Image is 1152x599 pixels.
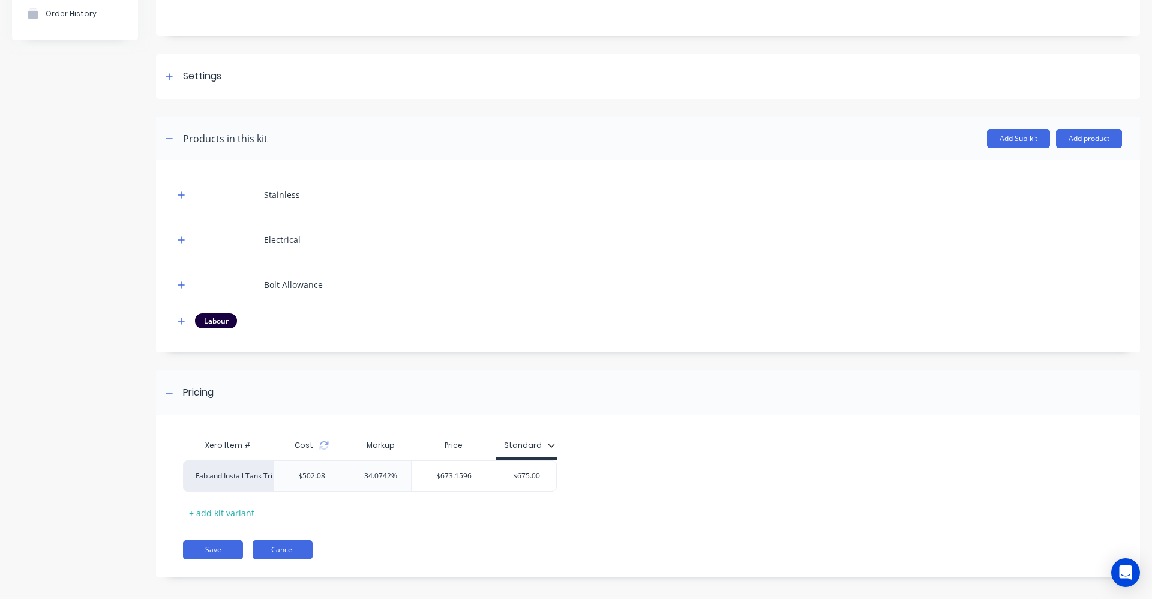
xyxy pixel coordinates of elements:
div: Cost [273,433,350,457]
div: $675.00 [496,461,556,491]
div: Price [411,433,496,457]
div: Order History [46,9,97,18]
div: Electrical [264,233,301,246]
div: Bolt Allowance [264,278,323,291]
button: Standard [498,436,561,454]
button: Save [183,540,243,559]
div: Fab and Install Tank Trims with Lights. [196,471,262,481]
div: Standard [504,440,542,451]
div: $673.1596 [412,461,496,491]
div: Xero Item # [183,433,273,457]
div: Open Intercom Messenger [1111,558,1140,587]
button: Add Sub-kit [987,129,1050,148]
div: Pricing [183,385,214,400]
span: Cost [295,440,313,451]
div: Markup [350,433,411,457]
div: + add kit variant [183,504,260,522]
div: Products in this kit [183,131,268,146]
button: Add product [1056,129,1122,148]
div: Settings [183,69,221,84]
div: $502.08 [289,461,335,491]
div: Labour [195,313,237,328]
div: Stainless [264,188,300,201]
div: Fab and Install Tank Trims with Lights.$502.0834.0742%$673.1596$675.00 [183,460,557,492]
button: Cancel [253,540,313,559]
div: 34.0742% [350,461,411,491]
